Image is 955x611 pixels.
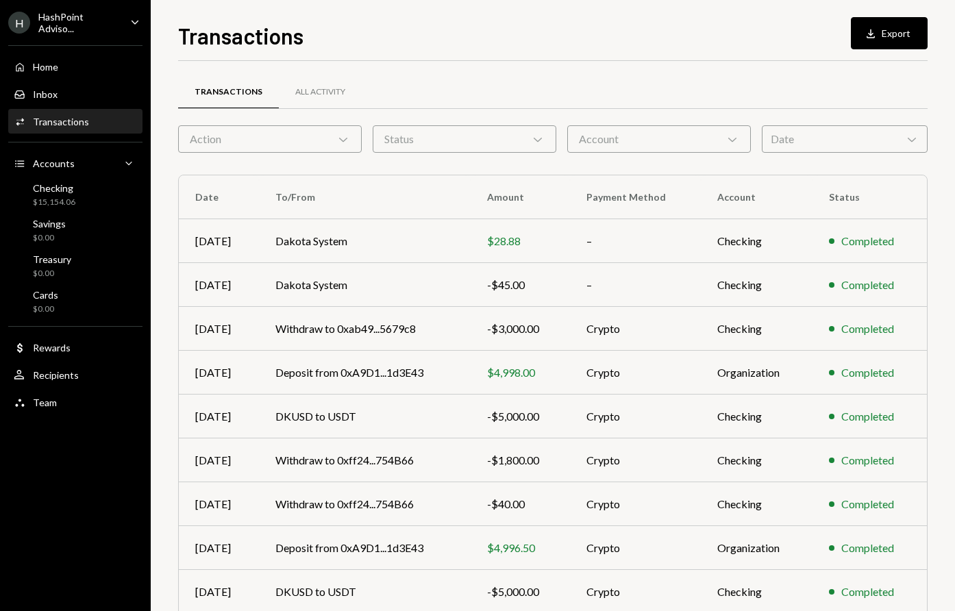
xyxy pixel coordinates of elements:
[701,351,813,395] td: Organization
[570,395,702,438] td: Crypto
[701,526,813,570] td: Organization
[701,263,813,307] td: Checking
[487,408,554,425] div: -$5,000.00
[487,584,554,600] div: -$5,000.00
[841,233,894,249] div: Completed
[487,321,554,337] div: -$3,000.00
[487,452,554,469] div: -$1,800.00
[33,342,71,353] div: Rewards
[8,109,142,134] a: Transactions
[33,369,79,381] div: Recipients
[259,482,471,526] td: Withdraw to 0xff24...754B66
[487,277,554,293] div: -$45.00
[33,116,89,127] div: Transactions
[33,197,75,208] div: $15,154.06
[38,11,119,34] div: HashPoint Adviso...
[8,54,142,79] a: Home
[762,125,928,153] div: Date
[8,82,142,106] a: Inbox
[701,175,813,219] th: Account
[701,307,813,351] td: Checking
[8,335,142,360] a: Rewards
[570,526,702,570] td: Crypto
[178,125,362,153] div: Action
[570,263,702,307] td: –
[33,182,75,194] div: Checking
[851,17,928,49] button: Export
[259,395,471,438] td: DKUSD to USDT
[259,351,471,395] td: Deposit from 0xA9D1...1d3E43
[8,178,142,211] a: Checking$15,154.06
[841,584,894,600] div: Completed
[33,218,66,229] div: Savings
[567,125,751,153] div: Account
[178,22,303,49] h1: Transactions
[487,364,554,381] div: $4,998.00
[195,277,243,293] div: [DATE]
[8,12,30,34] div: H
[841,364,894,381] div: Completed
[259,219,471,263] td: Dakota System
[195,233,243,249] div: [DATE]
[570,482,702,526] td: Crypto
[195,540,243,556] div: [DATE]
[178,75,279,110] a: Transactions
[701,219,813,263] td: Checking
[259,263,471,307] td: Dakota System
[33,289,58,301] div: Cards
[701,395,813,438] td: Checking
[570,175,702,219] th: Payment Method
[570,219,702,263] td: –
[570,351,702,395] td: Crypto
[570,438,702,482] td: Crypto
[33,88,58,100] div: Inbox
[259,175,471,219] th: To/From
[8,390,142,414] a: Team
[570,307,702,351] td: Crypto
[841,496,894,512] div: Completed
[33,253,71,265] div: Treasury
[487,540,554,556] div: $4,996.50
[373,125,556,153] div: Status
[701,482,813,526] td: Checking
[279,75,362,110] a: All Activity
[487,233,554,249] div: $28.88
[195,584,243,600] div: [DATE]
[179,175,259,219] th: Date
[295,86,345,98] div: All Activity
[195,408,243,425] div: [DATE]
[487,496,554,512] div: -$40.00
[33,61,58,73] div: Home
[33,268,71,279] div: $0.00
[33,397,57,408] div: Team
[8,362,142,387] a: Recipients
[471,175,570,219] th: Amount
[701,438,813,482] td: Checking
[259,438,471,482] td: Withdraw to 0xff24...754B66
[195,321,243,337] div: [DATE]
[33,303,58,315] div: $0.00
[841,277,894,293] div: Completed
[259,526,471,570] td: Deposit from 0xA9D1...1d3E43
[33,232,66,244] div: $0.00
[195,86,262,98] div: Transactions
[195,496,243,512] div: [DATE]
[841,321,894,337] div: Completed
[195,452,243,469] div: [DATE]
[8,249,142,282] a: Treasury$0.00
[841,452,894,469] div: Completed
[841,540,894,556] div: Completed
[8,285,142,318] a: Cards$0.00
[8,151,142,175] a: Accounts
[8,214,142,247] a: Savings$0.00
[259,307,471,351] td: Withdraw to 0xab49...5679c8
[33,158,75,169] div: Accounts
[841,408,894,425] div: Completed
[195,364,243,381] div: [DATE]
[813,175,927,219] th: Status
